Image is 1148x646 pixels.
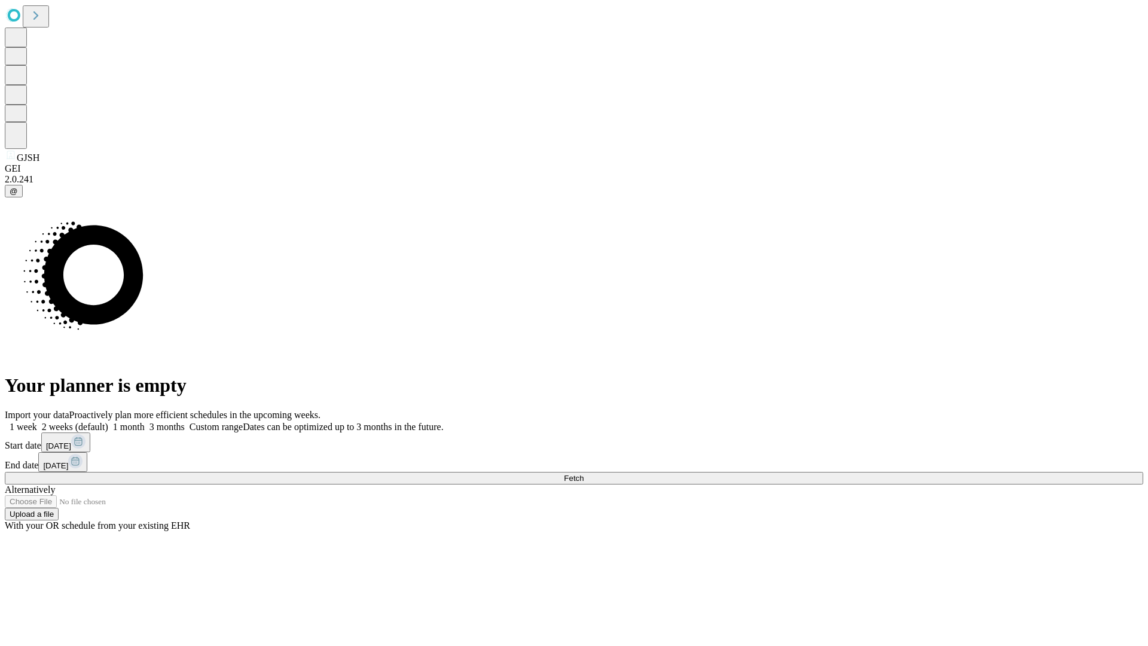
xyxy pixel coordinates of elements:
button: Upload a file [5,508,59,520]
button: Fetch [5,472,1143,484]
span: With your OR schedule from your existing EHR [5,520,190,531]
span: Custom range [190,422,243,432]
span: [DATE] [43,461,68,470]
h1: Your planner is empty [5,374,1143,397]
span: Dates can be optimized up to 3 months in the future. [243,422,443,432]
span: Alternatively [5,484,55,495]
div: GEI [5,163,1143,174]
span: 2 weeks (default) [42,422,108,432]
div: 2.0.241 [5,174,1143,185]
span: @ [10,187,18,196]
button: [DATE] [41,432,90,452]
div: End date [5,452,1143,472]
span: Proactively plan more efficient schedules in the upcoming weeks. [69,410,320,420]
span: 1 week [10,422,37,432]
span: Import your data [5,410,69,420]
span: 1 month [113,422,145,432]
div: Start date [5,432,1143,452]
span: [DATE] [46,441,71,450]
button: @ [5,185,23,197]
span: GJSH [17,153,39,163]
span: 3 months [149,422,185,432]
span: Fetch [564,474,584,483]
button: [DATE] [38,452,87,472]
